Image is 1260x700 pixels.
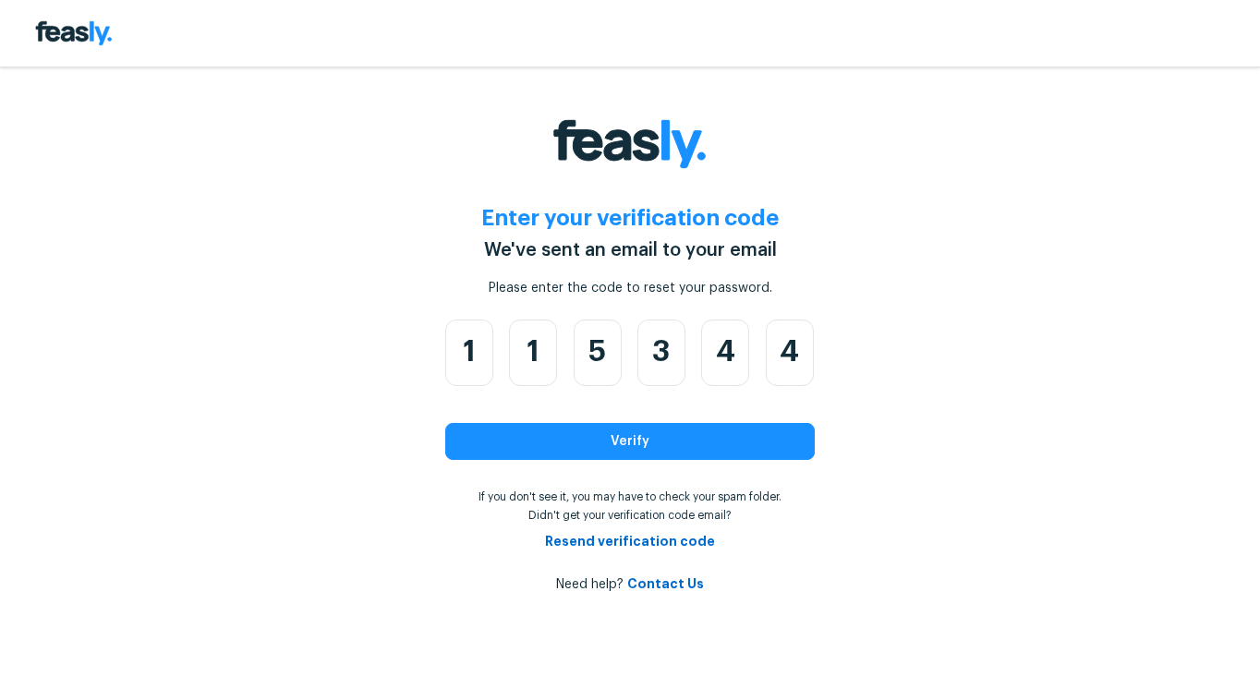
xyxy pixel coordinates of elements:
button: Verify [445,423,815,460]
a: Resend verification code [545,535,715,548]
h2: Enter your verification code [481,203,779,233]
a: Contact Us [627,577,704,590]
img: Feasly [30,15,118,52]
div: Please enter the code to reset your password. [489,279,772,297]
div: Need help? [445,574,815,594]
p: Didn't get your verification code email? [445,508,815,523]
p: If you don't see it, you may have to check your spam folder. [445,489,815,504]
img: Feasly [541,107,719,181]
div: We've sent an email to your email [484,236,777,264]
span: Verify [611,435,649,448]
